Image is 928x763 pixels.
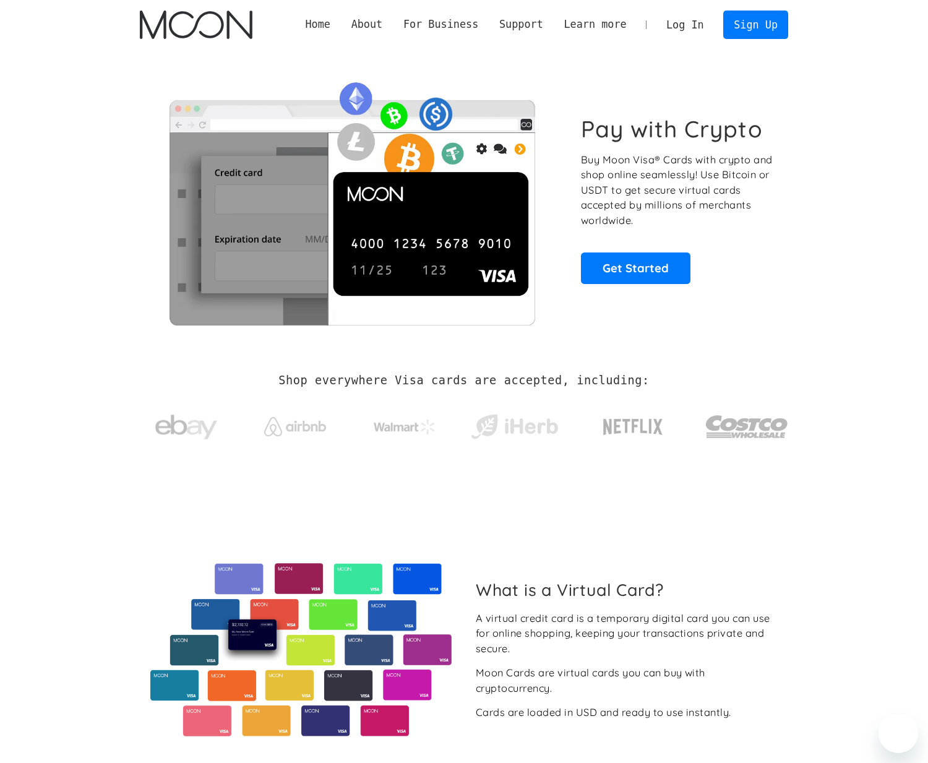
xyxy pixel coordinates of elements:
[705,403,788,450] img: Costco
[723,11,788,38] a: Sign Up
[140,395,232,453] a: ebay
[468,399,561,449] a: iHerb
[295,17,341,32] a: Home
[148,563,453,736] img: Virtual cards from Moon
[879,713,918,753] iframe: Button to launch messaging window
[468,411,561,443] img: iHerb
[578,399,689,449] a: Netflix
[359,407,451,441] a: Walmart
[155,408,217,447] img: ebay
[476,665,778,696] div: Moon Cards are virtual cards you can buy with cryptocurrency.
[140,11,252,39] a: home
[581,252,690,283] a: Get Started
[476,580,778,600] h2: What is a Virtual Card?
[499,17,543,32] div: Support
[581,115,763,143] h1: Pay with Crypto
[656,11,714,38] a: Log In
[581,152,775,228] p: Buy Moon Visa® Cards with crypto and shop online seamlessly! Use Bitcoin or USDT to get secure vi...
[602,412,664,442] img: Netflix
[374,420,436,434] img: Walmart
[264,417,326,436] img: Airbnb
[278,374,649,387] h2: Shop everywhere Visa cards are accepted, including:
[393,17,489,32] div: For Business
[249,405,342,442] a: Airbnb
[564,17,626,32] div: Learn more
[140,74,564,325] img: Moon Cards let you spend your crypto anywhere Visa is accepted.
[476,705,731,720] div: Cards are loaded in USD and ready to use instantly.
[489,17,553,32] div: Support
[476,611,778,657] div: A virtual credit card is a temporary digital card you can use for online shopping, keeping your t...
[351,17,383,32] div: About
[705,391,788,456] a: Costco
[140,11,252,39] img: Moon Logo
[554,17,637,32] div: Learn more
[403,17,478,32] div: For Business
[341,17,393,32] div: About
